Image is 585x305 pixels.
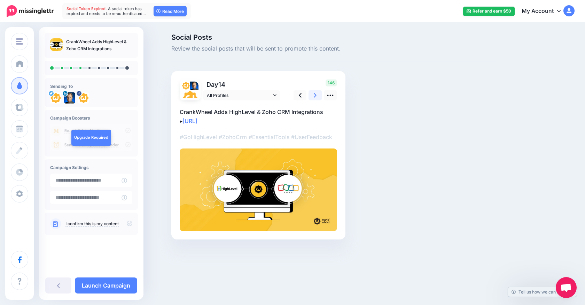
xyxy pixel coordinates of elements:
[50,38,63,51] img: cfb965d3d1a0f5b5af32e668a69c1051_thumb.jpg
[16,38,23,45] img: menu.png
[171,44,494,53] span: Review the social posts that will be sent to promote this content.
[154,6,187,16] a: Read More
[326,79,337,86] span: 146
[180,148,337,231] img: cfb965d3d1a0f5b5af32e668a69c1051.jpg
[171,34,494,41] span: Social Posts
[50,115,132,121] h4: Campaign Boosters
[71,130,111,146] a: Upgrade Required
[203,90,280,100] a: All Profiles
[50,165,132,170] h4: Campaign Settings
[7,5,54,17] img: Missinglettr
[182,117,197,124] a: [URL]
[508,287,577,297] a: Tell us how we can improve
[180,132,337,142] p: #GoHighLevel #ZohoCrm #EssentialTools #UserFeedback
[182,82,190,90] img: WND2RMa3-11862.png
[78,92,89,104] img: 294216085_733586221362840_6419865137151145949_n-bsa146946.png
[190,82,198,90] img: 1516157769688-84710.png
[50,84,132,89] h4: Sending To
[67,6,107,11] span: Social Token Expired.
[50,124,132,151] img: campaign_review_boosters.png
[66,38,132,52] p: CrankWheel Adds HighLevel & Zoho CRM Integrations
[64,92,75,104] img: 1516157769688-84710.png
[182,90,198,107] img: 294216085_733586221362840_6419865137151145949_n-bsa146946.png
[50,92,61,104] img: WND2RMa3-11862.png
[556,277,577,298] a: Open chat
[65,221,119,227] a: I confirm this is my content
[67,6,146,16] span: A social token has expired and needs to be re-authenticated…
[207,92,272,99] span: All Profiles
[180,107,337,125] p: CrankWheel Adds HighLevel & Zoho CRM Integrations ▸
[463,7,515,16] a: Refer and earn $50
[218,81,225,88] span: 14
[515,3,575,20] a: My Account
[203,79,281,90] p: Day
